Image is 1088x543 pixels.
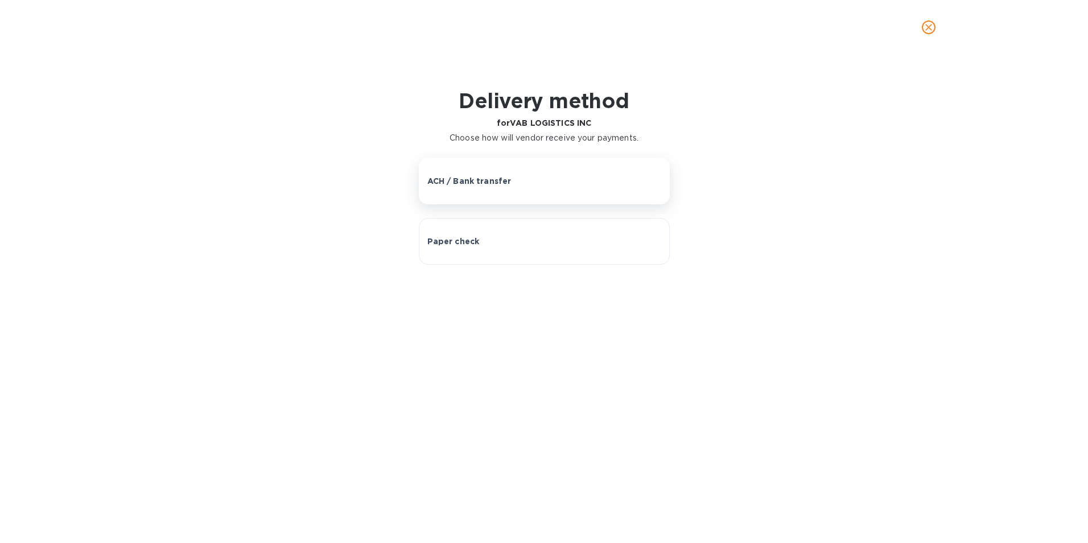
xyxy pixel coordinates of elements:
button: close [915,14,942,41]
p: ACH / Bank transfer [427,175,512,187]
h1: Delivery method [450,89,638,113]
p: Paper check [427,236,480,247]
p: Choose how will vendor receive your payments. [450,132,638,144]
b: for VAB LOGISTICS INC [497,118,592,127]
button: Paper check [419,218,670,265]
button: ACH / Bank transfer [419,158,670,204]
